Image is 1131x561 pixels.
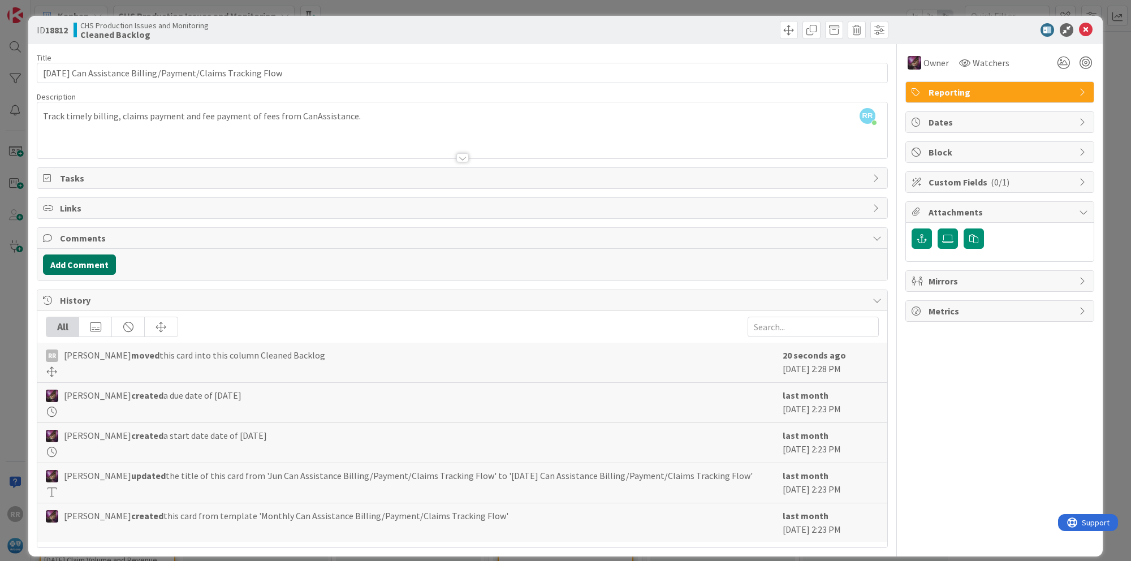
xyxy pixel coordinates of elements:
[46,430,58,442] img: ML
[131,470,166,481] b: updated
[64,509,508,523] span: [PERSON_NAME] this card from template 'Monthly Can Assistance Billing/Payment/Claims Tracking Flow'
[46,317,79,336] div: All
[37,63,888,83] input: type card name here...
[64,469,753,482] span: [PERSON_NAME] the title of this card from 'Jun Can Assistance Billing/Payment/Claims Tracking Flo...
[46,470,58,482] img: ML
[748,317,879,337] input: Search...
[783,469,879,497] div: [DATE] 2:23 PM
[973,56,1009,70] span: Watchers
[60,171,867,185] span: Tasks
[43,110,882,123] p: Track timely billing, claims payment and fee payment of fees from CanAssistance.
[37,23,68,37] span: ID
[929,85,1073,99] span: Reporting
[908,56,921,70] img: ML
[131,390,163,401] b: created
[783,510,828,521] b: last month
[80,30,209,39] b: Cleaned Backlog
[24,2,51,15] span: Support
[929,304,1073,318] span: Metrics
[131,349,159,361] b: moved
[46,349,58,362] div: RR
[46,510,58,523] img: ML
[929,145,1073,159] span: Block
[929,205,1073,219] span: Attachments
[60,294,867,307] span: History
[929,115,1073,129] span: Dates
[929,175,1073,189] span: Custom Fields
[60,231,867,245] span: Comments
[783,430,828,441] b: last month
[45,24,68,36] b: 18812
[783,390,828,401] b: last month
[860,108,875,124] span: RR
[46,390,58,402] img: ML
[783,470,828,481] b: last month
[64,348,325,362] span: [PERSON_NAME] this card into this column Cleaned Backlog
[37,53,51,63] label: Title
[60,201,867,215] span: Links
[783,429,879,457] div: [DATE] 2:23 PM
[80,21,209,30] span: CHS Production Issues and Monitoring
[991,176,1009,188] span: ( 0/1 )
[783,348,879,377] div: [DATE] 2:28 PM
[923,56,949,70] span: Owner
[37,92,76,102] span: Description
[131,510,163,521] b: created
[783,389,879,417] div: [DATE] 2:23 PM
[929,274,1073,288] span: Mirrors
[64,429,267,442] span: [PERSON_NAME] a start date date of [DATE]
[783,349,846,361] b: 20 seconds ago
[64,389,241,402] span: [PERSON_NAME] a due date of [DATE]
[783,509,879,536] div: [DATE] 2:23 PM
[43,254,116,275] button: Add Comment
[131,430,163,441] b: created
